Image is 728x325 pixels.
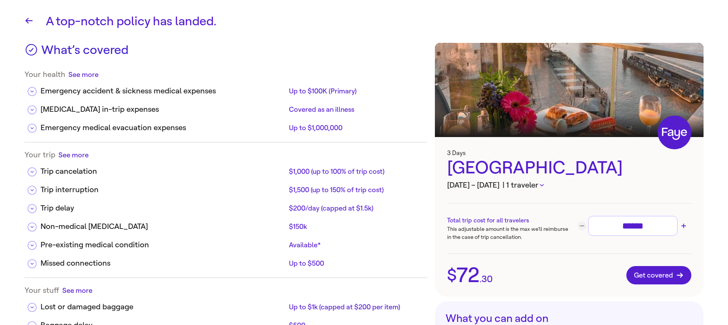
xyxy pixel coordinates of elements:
[24,79,427,98] div: Emergency accident & sickness medical expensesUp to $100K (Primary)
[24,116,427,134] div: Emergency medical evacuation expensesUp to $1,000,000
[577,221,587,230] button: Decrease trip cost
[289,204,421,213] div: $200/day (capped at $1.5k)
[457,265,480,286] span: 72
[24,98,427,116] div: [MEDICAL_DATA] in-trip expensesCovered as an illness
[46,12,704,31] h1: A top-notch policy has landed.
[447,149,691,157] h3: 3 Days
[24,233,427,252] div: Pre-existing medical conditionAvailable*
[24,150,427,160] div: Your trip
[289,302,421,312] div: Up to $1k (capped at $200 per item)
[482,274,493,284] span: 30
[24,286,427,295] div: Your stuff
[289,123,421,132] div: Up to $1,000,000
[289,87,421,96] div: Up to $100K (Primary)
[289,167,421,176] div: $1,000 (up to 100% of trip cost)
[24,160,427,178] div: Trip cancelation$1,000 (up to 100% of trip cost)
[24,295,427,314] div: Lost or damaged baggageUp to $1k (capped at $200 per item)
[41,85,286,97] div: Emergency accident & sickness medical expenses
[289,105,421,114] div: Covered as an illness
[41,221,286,232] div: Non-medical [MEDICAL_DATA]
[41,104,286,115] div: [MEDICAL_DATA] in-trip expenses
[24,178,427,196] div: Trip interruption$1,500 (up to 150% of trip cost)
[41,122,286,134] div: Emergency medical evacuation expenses
[480,274,482,284] span: .
[41,203,286,214] div: Trip delay
[447,225,569,241] p: This adjustable amount is the max we’ll reimburse in the case of trip cancellation.
[447,157,691,180] div: [GEOGRAPHIC_DATA]
[447,180,691,191] h3: [DATE] – [DATE]
[289,185,421,194] div: $1,500 (up to 150% of trip cost)
[592,219,674,233] input: Trip cost
[289,259,421,268] div: Up to $500
[24,196,427,215] div: Trip delay$200/day (capped at $1.5k)
[68,70,99,79] button: See more
[41,166,286,177] div: Trip cancelation
[626,266,691,284] button: Get covered
[446,312,693,325] h3: What you can add on
[24,215,427,233] div: Non-medical [MEDICAL_DATA]$150k
[24,70,427,79] div: Your health
[503,180,544,191] button: | 1 traveler
[58,150,89,160] button: See more
[634,271,684,279] span: Get covered
[62,286,92,295] button: See more
[41,43,128,62] h3: What’s covered
[41,239,286,251] div: Pre-existing medical condition
[41,258,286,269] div: Missed connections
[289,222,421,231] div: $150k
[679,221,688,230] button: Increase trip cost
[447,216,569,225] h3: Total trip cost for all travelers
[289,240,421,250] div: Available*
[24,252,427,270] div: Missed connectionsUp to $500
[41,184,286,196] div: Trip interruption
[447,267,457,283] span: $
[41,301,286,313] div: Lost or damaged baggage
